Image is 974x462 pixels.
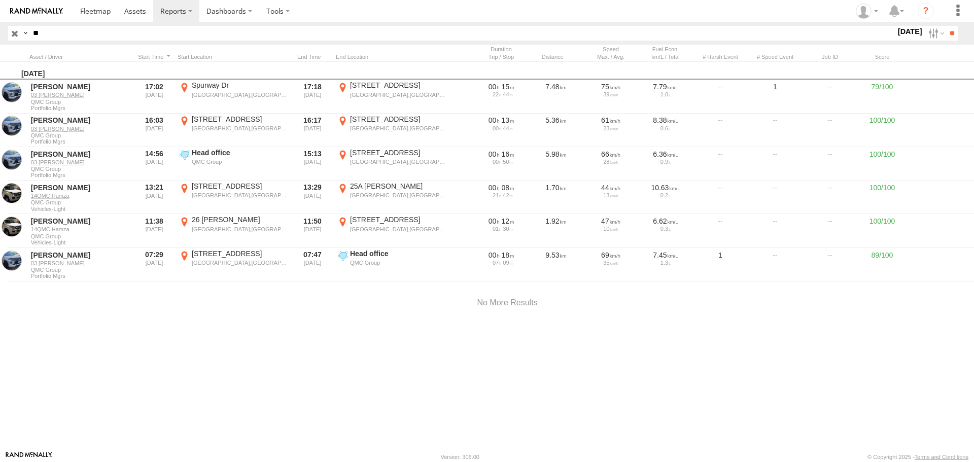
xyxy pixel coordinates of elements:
[859,81,905,112] div: 79/100
[293,53,332,60] div: Click to Sort
[587,159,635,165] div: 28
[135,115,173,146] div: 16:03 [DATE]
[489,251,500,259] span: 00
[31,166,129,172] span: QMC Group
[31,192,129,199] a: 14QMC Hamza
[489,150,500,158] span: 00
[135,182,173,213] div: 13:21 [DATE]
[642,91,689,97] div: 1.0
[587,125,635,131] div: 23
[503,91,512,97] span: 44
[192,148,288,157] div: Head office
[6,452,52,462] a: Visit our Website
[192,226,288,233] div: [GEOGRAPHIC_DATA],[GEOGRAPHIC_DATA]
[859,215,905,246] div: 100/100
[192,259,288,266] div: [GEOGRAPHIC_DATA],[GEOGRAPHIC_DATA]
[350,91,446,98] div: [GEOGRAPHIC_DATA],[GEOGRAPHIC_DATA]
[31,99,129,105] span: QMC Group
[477,217,525,226] div: [739s] 23/08/2025 11:38 - 23/08/2025 11:50
[192,158,288,165] div: QMC Group
[502,150,514,158] span: 16
[489,184,500,192] span: 00
[493,226,501,232] span: 01
[859,148,905,180] div: 100/100
[336,215,447,246] label: Click to View Event Location
[502,184,514,192] span: 08
[503,125,512,131] span: 44
[135,81,173,112] div: 17:02 [DATE]
[10,8,63,15] img: rand-logo.svg
[350,158,446,165] div: [GEOGRAPHIC_DATA],[GEOGRAPHIC_DATA]
[489,116,500,124] span: 00
[192,125,288,132] div: [GEOGRAPHIC_DATA],[GEOGRAPHIC_DATA]
[350,215,446,224] div: [STREET_ADDRESS]
[867,454,968,460] div: © Copyright 2025 -
[192,115,288,124] div: [STREET_ADDRESS]
[31,150,129,159] div: [PERSON_NAME]
[2,150,22,170] a: View Asset in Asset Management
[531,215,581,246] div: 1.92
[859,115,905,146] div: 100/100
[477,150,525,159] div: [996s] 23/08/2025 14:56 - 23/08/2025 15:13
[31,183,129,192] div: [PERSON_NAME]
[642,217,689,226] div: 6.62
[489,83,500,91] span: 00
[502,83,514,91] span: 15
[896,26,924,37] label: [DATE]
[503,192,512,198] span: 42
[178,81,289,112] label: Click to View Event Location
[336,81,447,112] label: Click to View Event Location
[2,183,22,203] a: View Asset in Asset Management
[31,267,129,273] span: QMC Group
[493,192,501,198] span: 21
[31,251,129,260] div: [PERSON_NAME]
[31,206,129,212] span: Filter Results to this Group
[31,172,129,178] span: Filter Results to this Group
[293,182,332,213] div: 13:29 [DATE]
[31,217,129,226] div: [PERSON_NAME]
[695,249,746,280] div: 1
[350,115,446,124] div: [STREET_ADDRESS]
[2,82,22,102] a: View Asset in Asset Management
[493,125,501,131] span: 00
[178,249,289,280] label: Click to View Event Location
[915,454,968,460] a: Terms and Conditions
[2,251,22,271] a: View Asset in Asset Management
[587,91,635,97] div: 39
[293,249,332,280] div: 07:47 [DATE]
[31,138,129,145] span: Filter Results to this Group
[493,260,501,266] span: 07
[477,82,525,91] div: [929s] 23/08/2025 17:02 - 23/08/2025 17:18
[350,125,446,132] div: [GEOGRAPHIC_DATA],[GEOGRAPHIC_DATA]
[859,182,905,213] div: 100/100
[642,192,689,198] div: 0.2
[350,249,446,258] div: Head office
[642,150,689,159] div: 6.36
[587,183,635,192] div: 44
[178,182,289,213] label: Click to View Event Location
[502,217,514,225] span: 12
[31,82,129,91] div: [PERSON_NAME]
[642,159,689,165] div: 0.9
[587,226,635,232] div: 10
[350,226,446,233] div: [GEOGRAPHIC_DATA],[GEOGRAPHIC_DATA]
[750,81,801,112] div: 1
[178,215,289,246] label: Click to View Event Location
[2,116,22,136] a: View Asset in Asset Management
[336,115,447,146] label: Click to View Event Location
[859,53,905,60] div: Score
[805,53,855,60] div: Job ID
[31,116,129,125] div: [PERSON_NAME]
[489,217,500,225] span: 00
[642,226,689,232] div: 0.3
[293,148,332,180] div: 15:13 [DATE]
[293,115,332,146] div: 16:17 [DATE]
[350,192,446,199] div: [GEOGRAPHIC_DATA],[GEOGRAPHIC_DATA]
[135,249,173,280] div: 07:29 [DATE]
[31,273,129,279] span: Filter Results to this Group
[493,159,501,165] span: 00
[31,105,129,111] span: Filter Results to this Group
[642,125,689,131] div: 0.6
[531,81,581,112] div: 7.48
[135,53,173,60] div: Click to Sort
